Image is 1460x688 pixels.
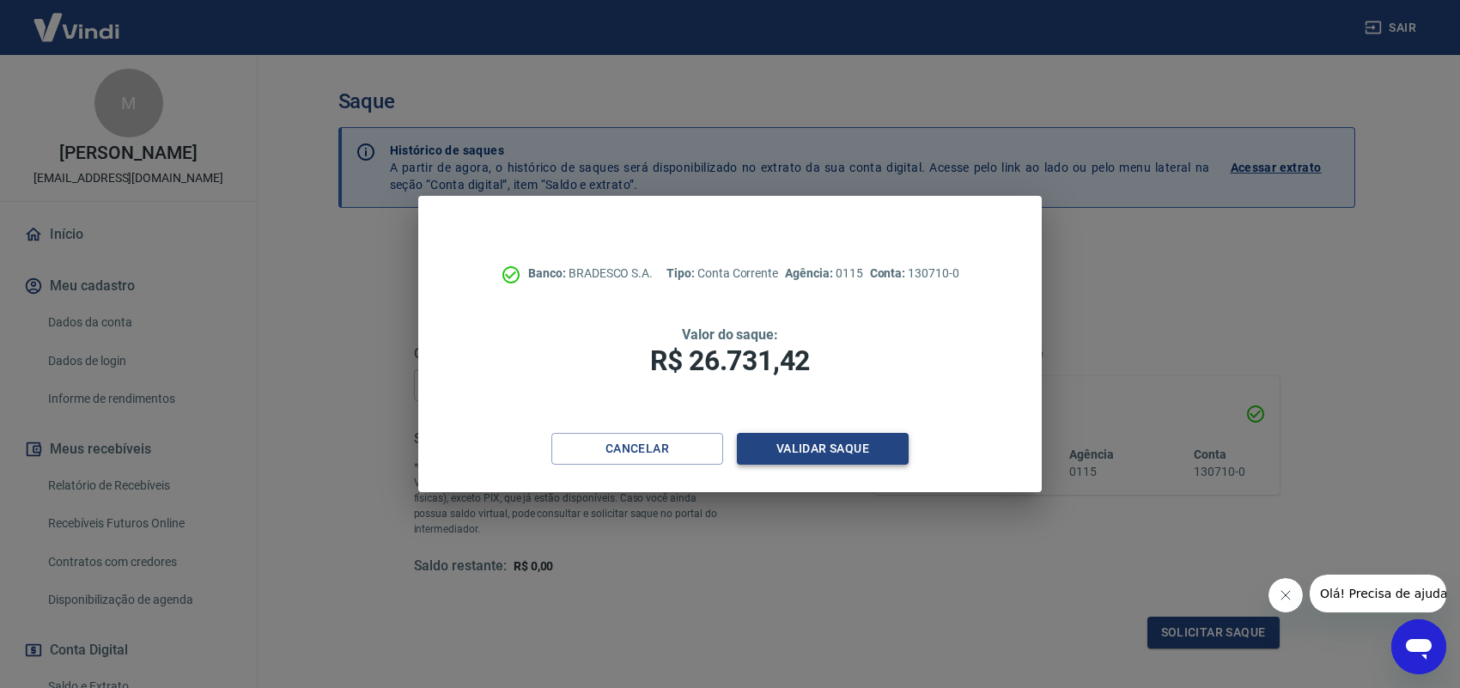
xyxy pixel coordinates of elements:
p: 0115 [785,265,862,283]
span: Conta: [870,266,909,280]
iframe: Botão para abrir a janela de mensagens [1391,619,1446,674]
span: R$ 26.731,42 [650,344,810,377]
span: Agência: [785,266,836,280]
p: Conta Corrente [666,265,778,283]
iframe: Mensagem da empresa [1310,575,1446,612]
p: 130710-0 [870,265,959,283]
span: Tipo: [666,266,697,280]
span: Banco: [528,266,569,280]
iframe: Fechar mensagem [1268,578,1303,612]
p: BRADESCO S.A. [528,265,653,283]
button: Validar saque [737,433,909,465]
span: Valor do saque: [682,326,778,343]
span: Olá! Precisa de ajuda? [10,12,144,26]
button: Cancelar [551,433,723,465]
